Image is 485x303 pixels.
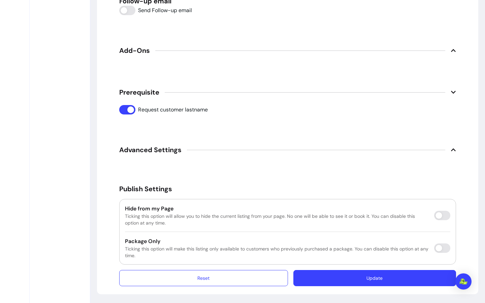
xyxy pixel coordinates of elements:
[455,273,472,290] div: Open Intercom Messenger
[119,270,288,286] button: Reset
[293,270,456,286] button: Update
[125,213,429,226] p: Ticking this option will allow you to hide the current listing from your page. No one will be abl...
[119,184,456,194] h5: Publish Settings
[119,105,208,114] input: Request customer lastname
[119,6,192,15] input: Send Follow-up email
[119,46,150,55] span: Add-Ons
[125,237,429,245] p: Package Only
[125,205,429,213] p: Hide from my Page
[125,245,429,259] p: Ticking this option will make this listing only available to customers who previously purchased a...
[119,145,182,155] span: Advanced Settings
[119,88,159,97] span: Prerequisite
